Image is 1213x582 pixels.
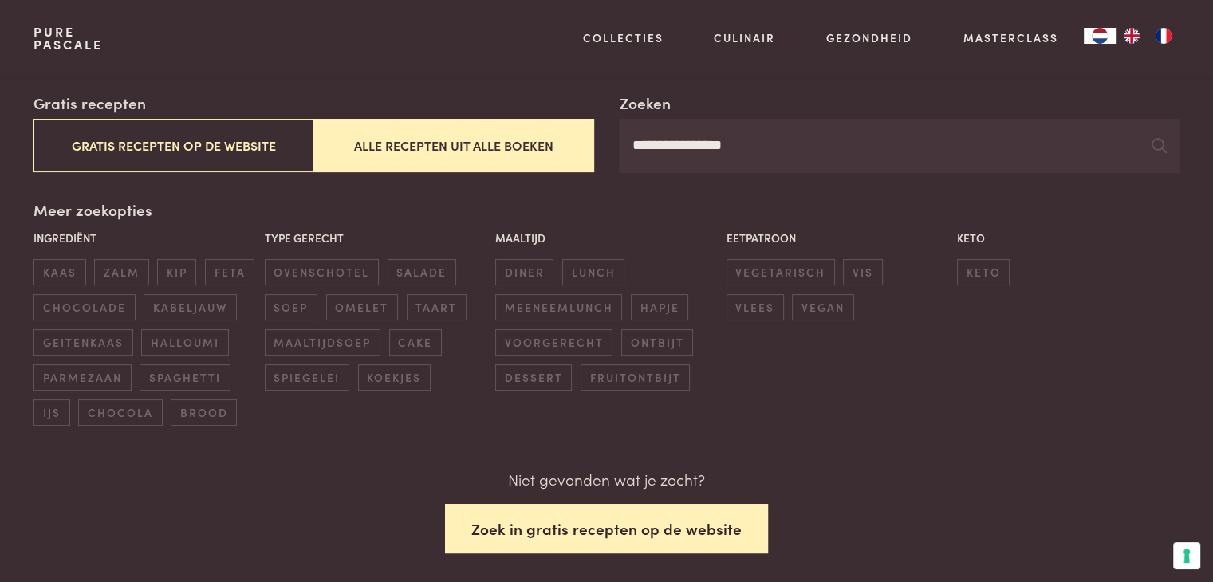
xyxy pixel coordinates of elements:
[389,329,442,356] span: cake
[388,259,456,285] span: salade
[957,230,1180,246] p: Keto
[205,259,254,285] span: feta
[1148,28,1180,44] a: FR
[326,294,398,320] span: omelet
[358,364,431,391] span: koekjes
[407,294,467,320] span: taart
[1084,28,1116,44] a: NL
[963,29,1058,46] a: Masterclass
[140,364,230,391] span: spaghetti
[33,230,256,246] p: Ingrediënt
[1116,28,1180,44] ul: Language list
[495,230,718,246] p: Maaltijd
[631,294,688,320] span: hapje
[33,364,131,391] span: parmezaan
[445,504,768,554] button: Zoek in gratis recepten op de website
[621,329,693,356] span: ontbijt
[265,230,487,246] p: Type gerecht
[714,29,775,46] a: Culinair
[581,364,690,391] span: fruitontbijt
[495,329,612,356] span: voorgerecht
[33,329,132,356] span: geitenkaas
[562,259,624,285] span: lunch
[171,399,237,426] span: brood
[265,329,380,356] span: maaltijdsoep
[33,399,69,426] span: ijs
[583,29,664,46] a: Collecties
[727,259,835,285] span: vegetarisch
[33,26,103,51] a: PurePascale
[792,294,853,320] span: vegan
[157,259,196,285] span: kip
[495,259,553,285] span: diner
[495,364,572,391] span: dessert
[33,119,313,172] button: Gratis recepten op de website
[33,259,85,285] span: kaas
[1084,28,1180,44] aside: Language selected: Nederlands
[508,468,705,491] p: Niet gevonden wat je zocht?
[144,294,236,320] span: kabeljauw
[1116,28,1148,44] a: EN
[727,294,784,320] span: vlees
[265,294,317,320] span: soep
[727,230,949,246] p: Eetpatroon
[843,259,882,285] span: vis
[826,29,912,46] a: Gezondheid
[957,259,1010,285] span: keto
[33,92,146,115] label: Gratis recepten
[265,259,379,285] span: ovenschotel
[1173,542,1200,569] button: Uw voorkeuren voor toestemming voor trackingtechnologieën
[619,92,670,115] label: Zoeken
[78,399,162,426] span: chocola
[1084,28,1116,44] div: Language
[495,294,622,320] span: meeneemlunch
[265,364,349,391] span: spiegelei
[313,119,593,172] button: Alle recepten uit alle boeken
[33,294,135,320] span: chocolade
[141,329,228,356] span: halloumi
[94,259,148,285] span: zalm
